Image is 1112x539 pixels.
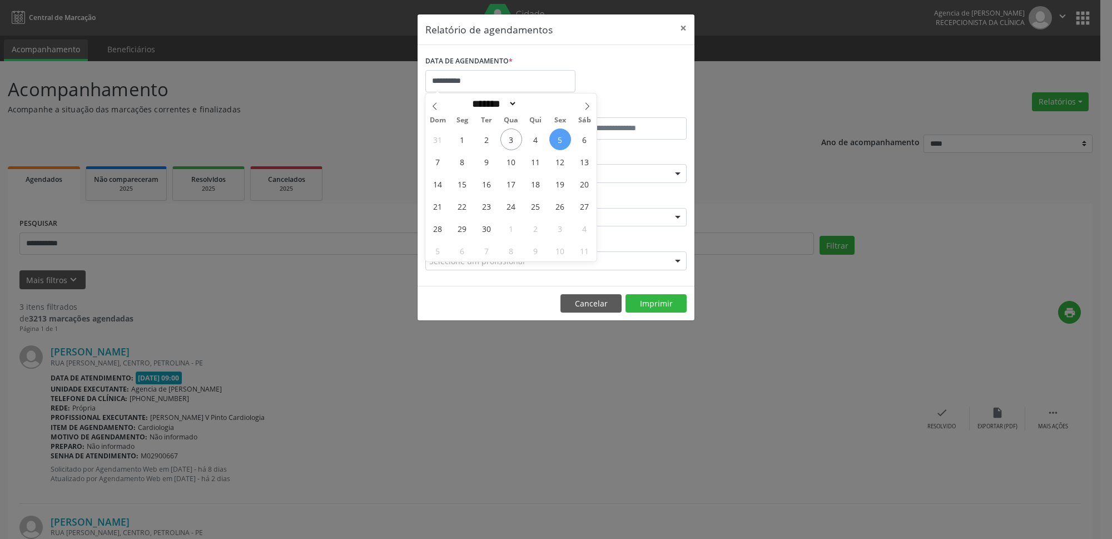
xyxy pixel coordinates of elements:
span: Outubro 1, 2025 [500,217,522,239]
label: ATÉ [559,100,687,117]
span: Setembro 22, 2025 [451,195,473,217]
span: Outubro 10, 2025 [549,240,571,261]
span: Outubro 7, 2025 [476,240,498,261]
span: Outubro 6, 2025 [451,240,473,261]
span: Setembro 24, 2025 [500,195,522,217]
span: Setembro 26, 2025 [549,195,571,217]
span: Setembro 21, 2025 [427,195,449,217]
span: Outubro 9, 2025 [525,240,547,261]
span: Setembro 5, 2025 [549,128,571,150]
span: Agosto 31, 2025 [427,128,449,150]
span: Setembro 7, 2025 [427,151,449,172]
span: Seg [450,117,474,124]
span: Setembro 29, 2025 [451,217,473,239]
span: Outubro 2, 2025 [525,217,547,239]
button: Imprimir [625,294,687,313]
span: Outubro 3, 2025 [549,217,571,239]
button: Cancelar [560,294,622,313]
span: Setembro 2, 2025 [476,128,498,150]
span: Sáb [572,117,597,124]
span: Setembro 14, 2025 [427,173,449,195]
span: Setembro 11, 2025 [525,151,547,172]
span: Outubro 4, 2025 [574,217,595,239]
span: Setembro 16, 2025 [476,173,498,195]
button: Close [672,14,694,42]
span: Ter [474,117,499,124]
span: Setembro 9, 2025 [476,151,498,172]
span: Setembro 17, 2025 [500,173,522,195]
span: Qua [499,117,523,124]
span: Outubro 11, 2025 [574,240,595,261]
span: Setembro 19, 2025 [549,173,571,195]
span: Setembro 10, 2025 [500,151,522,172]
span: Setembro 23, 2025 [476,195,498,217]
span: Setembro 8, 2025 [451,151,473,172]
span: Qui [523,117,548,124]
span: Dom [425,117,450,124]
span: Setembro 30, 2025 [476,217,498,239]
span: Setembro 15, 2025 [451,173,473,195]
span: Setembro 28, 2025 [427,217,449,239]
span: Setembro 6, 2025 [574,128,595,150]
span: Setembro 25, 2025 [525,195,547,217]
input: Year [517,98,554,110]
span: Setembro 3, 2025 [500,128,522,150]
span: Setembro 1, 2025 [451,128,473,150]
span: Outubro 5, 2025 [427,240,449,261]
span: Setembro 4, 2025 [525,128,547,150]
span: Outubro 8, 2025 [500,240,522,261]
span: Setembro 18, 2025 [525,173,547,195]
span: Sex [548,117,572,124]
span: Setembro 20, 2025 [574,173,595,195]
span: Setembro 12, 2025 [549,151,571,172]
span: Setembro 27, 2025 [574,195,595,217]
label: DATA DE AGENDAMENTO [425,53,513,70]
span: Setembro 13, 2025 [574,151,595,172]
h5: Relatório de agendamentos [425,22,553,37]
select: Month [468,98,517,110]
